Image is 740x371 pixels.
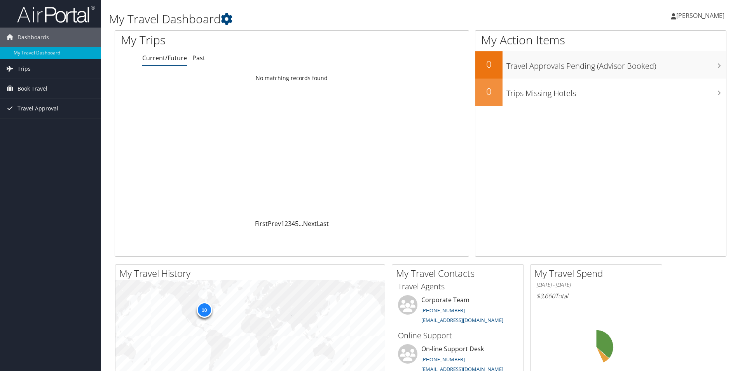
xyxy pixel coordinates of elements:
[475,58,503,71] h2: 0
[17,59,31,79] span: Trips
[295,219,298,228] a: 5
[255,219,268,228] a: First
[536,292,555,300] span: $3,660
[142,54,187,62] a: Current/Future
[121,32,316,48] h1: My Trips
[475,51,726,79] a: 0Travel Approvals Pending (Advisor Booked)
[298,219,303,228] span: …
[284,219,288,228] a: 2
[115,71,469,85] td: No matching records found
[288,219,291,228] a: 3
[192,54,205,62] a: Past
[396,267,524,280] h2: My Travel Contacts
[394,295,522,327] li: Corporate Team
[534,267,662,280] h2: My Travel Spend
[506,57,726,72] h3: Travel Approvals Pending (Advisor Booked)
[17,99,58,118] span: Travel Approval
[421,356,465,363] a: [PHONE_NUMBER]
[536,281,656,289] h6: [DATE] - [DATE]
[291,219,295,228] a: 4
[17,5,95,23] img: airportal-logo.png
[268,219,281,228] a: Prev
[676,11,724,20] span: [PERSON_NAME]
[109,11,524,27] h1: My Travel Dashboard
[317,219,329,228] a: Last
[536,292,656,300] h6: Total
[506,84,726,99] h3: Trips Missing Hotels
[421,317,503,324] a: [EMAIL_ADDRESS][DOMAIN_NAME]
[303,219,317,228] a: Next
[671,4,732,27] a: [PERSON_NAME]
[398,330,518,341] h3: Online Support
[17,28,49,47] span: Dashboards
[119,267,385,280] h2: My Travel History
[475,79,726,106] a: 0Trips Missing Hotels
[421,307,465,314] a: [PHONE_NUMBER]
[475,85,503,98] h2: 0
[398,281,518,292] h3: Travel Agents
[17,79,47,98] span: Book Travel
[196,302,212,318] div: 10
[281,219,284,228] a: 1
[475,32,726,48] h1: My Action Items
